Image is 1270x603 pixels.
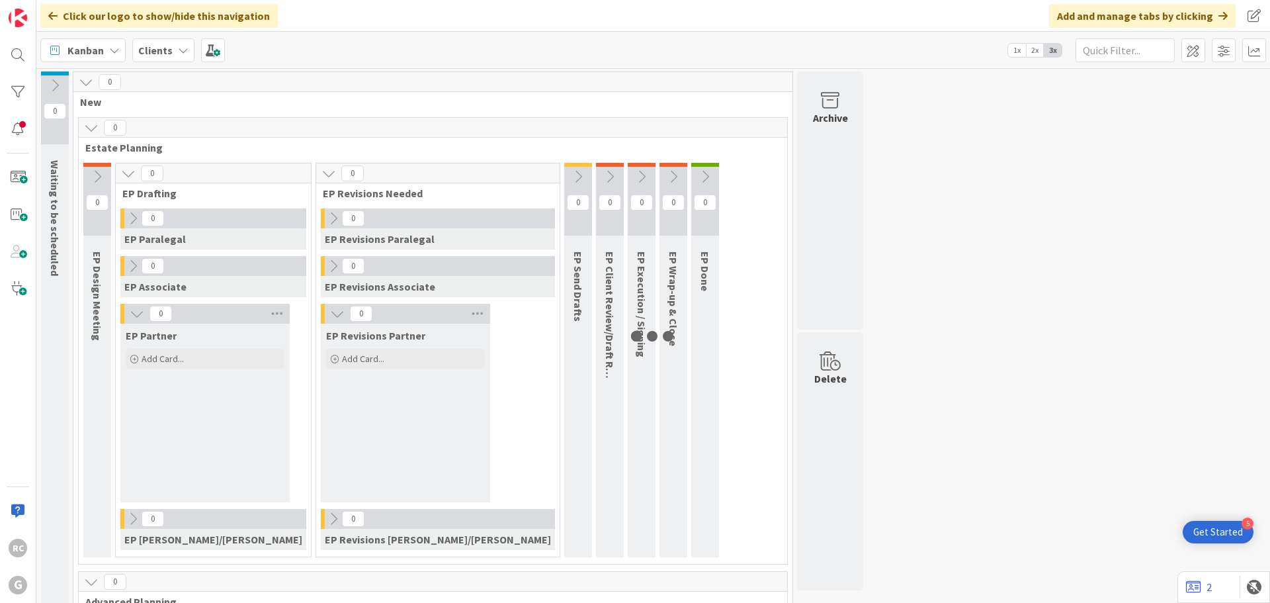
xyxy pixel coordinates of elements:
[104,574,126,590] span: 0
[1026,44,1044,57] span: 2x
[142,353,184,365] span: Add Card...
[141,165,163,181] span: 0
[342,353,384,365] span: Add Card...
[603,252,616,438] span: EP Client Review/Draft Review Meeting
[326,329,425,342] span: EP Revisions Partner
[342,511,364,527] span: 0
[325,533,551,546] span: EP Revisions Brad/Jonas
[635,252,648,357] span: EP Execution / Signing
[1076,38,1175,62] input: Quick Filter...
[138,44,173,57] b: Clients
[86,195,108,210] span: 0
[1044,44,1062,57] span: 3x
[80,95,776,109] span: New
[149,306,172,322] span: 0
[698,252,712,291] span: EP Done
[630,195,653,210] span: 0
[9,576,27,594] div: G
[124,232,186,246] span: EP Paralegal
[48,160,62,276] span: Waiting to be scheduled
[91,252,104,341] span: EP Design Meeting
[85,141,771,154] span: Estate Planning
[142,258,164,274] span: 0
[124,280,187,293] span: EP Associate
[323,187,543,200] span: EP Revisions Needed
[9,9,27,27] img: Visit kanbanzone.com
[1008,44,1026,57] span: 1x
[571,252,585,322] span: EP Send Drafts
[142,210,164,226] span: 0
[1186,579,1212,595] a: 2
[325,232,435,246] span: EP Revisions Paralegal
[341,165,364,181] span: 0
[599,195,621,210] span: 0
[350,306,372,322] span: 0
[325,280,435,293] span: EP Revisions Associate
[813,110,848,126] div: Archive
[142,511,164,527] span: 0
[104,120,126,136] span: 0
[124,533,302,546] span: EP Brad/Jonas
[1049,4,1236,28] div: Add and manage tabs by clicking
[99,74,121,90] span: 0
[9,539,27,557] div: RC
[122,187,294,200] span: EP Drafting
[126,329,177,342] span: EP Partner
[1183,521,1253,543] div: Open Get Started checklist, remaining modules: 5
[1242,518,1253,530] div: 5
[662,195,685,210] span: 0
[342,210,364,226] span: 0
[40,4,278,28] div: Click our logo to show/hide this navigation
[44,103,66,119] span: 0
[814,371,847,387] div: Delete
[567,195,589,210] span: 0
[67,42,104,58] span: Kanban
[667,252,680,346] span: EP Wrap-up & Close
[1193,526,1243,539] div: Get Started
[342,258,364,274] span: 0
[694,195,716,210] span: 0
